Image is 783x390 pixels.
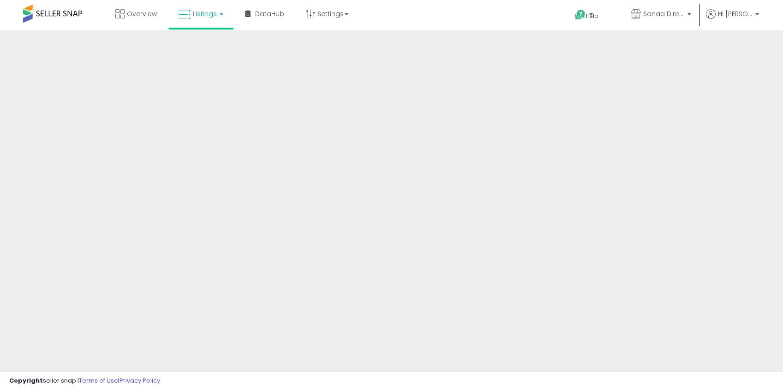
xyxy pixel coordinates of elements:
[643,9,685,18] span: Sanaa Direct
[9,376,43,385] strong: Copyright
[9,377,160,385] div: seller snap | |
[79,376,118,385] a: Terms of Use
[574,9,586,21] i: Get Help
[718,9,753,18] span: Hi [PERSON_NAME]
[255,9,284,18] span: DataHub
[193,9,217,18] span: Listings
[568,2,616,30] a: Help
[120,376,160,385] a: Privacy Policy
[706,9,759,30] a: Hi [PERSON_NAME]
[127,9,157,18] span: Overview
[586,12,598,20] span: Help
